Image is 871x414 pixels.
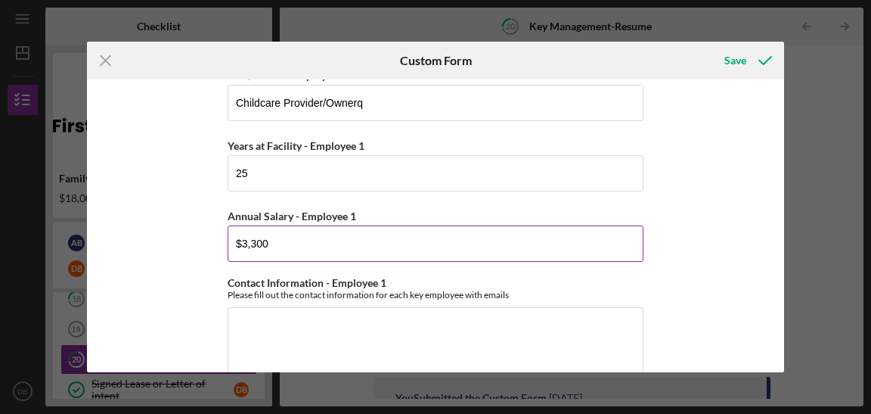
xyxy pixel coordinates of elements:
label: Title/Duties - Employee 1 [228,69,346,82]
div: Save [724,45,746,76]
label: Contact Information - Employee 1 [228,276,386,289]
button: Save [709,45,784,76]
label: Annual Salary - Employee 1 [228,210,356,223]
div: Please fill out the contact information for each key employee with emails [228,289,643,300]
label: Years at Facility - Employee 1 [228,139,364,152]
h6: Custom Form [400,54,472,67]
